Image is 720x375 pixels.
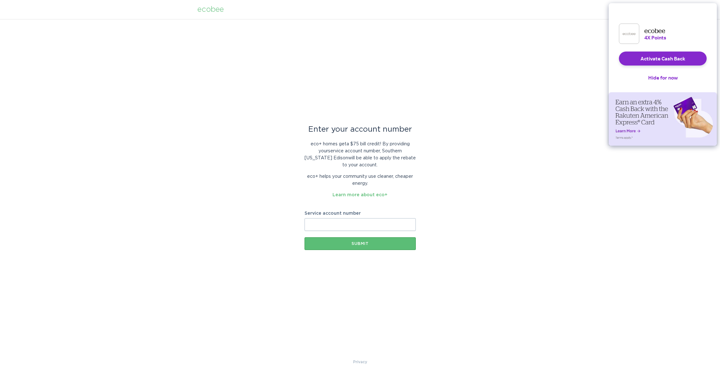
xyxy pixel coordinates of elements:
div: Enter your account number [305,126,416,133]
a: Privacy Policy & Terms of Use [353,358,367,365]
div: ecobee [197,6,224,13]
button: Submit [305,237,416,250]
p: eco+ homes get a $75 bill credit ! By providing your service account number , Southern [US_STATE]... [305,141,416,169]
label: Service account number [305,211,416,216]
p: eco+ helps your community use cleaner, cheaper energy. [305,173,416,187]
a: Learn more about eco+ [333,193,387,197]
div: Submit [308,242,413,246]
